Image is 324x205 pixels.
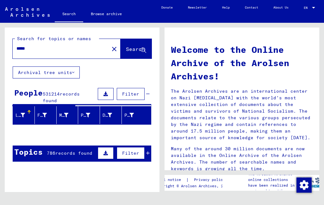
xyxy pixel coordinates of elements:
p: Many of the around 30 million documents are now available in the Online Archive of the Arolsen Ar... [171,146,313,172]
div: Maiden Name [59,112,69,119]
div: Prisoner # [124,112,134,119]
button: Filter [117,147,145,159]
img: Zustimmung ändern [296,177,312,193]
mat-header-cell: Maiden Name [57,106,78,124]
div: People [14,87,43,98]
div: Topics [14,146,43,158]
mat-header-cell: Date of Birth [100,106,122,124]
span: Filter [122,150,139,156]
div: First Name [37,112,47,119]
span: Search [126,46,145,52]
mat-header-cell: Place of Birth [78,106,100,124]
p: The Arolsen Archives online collections [248,171,300,183]
img: Arolsen_neg.svg [5,7,50,17]
mat-icon: close [110,45,118,53]
a: Browse archive [83,6,129,22]
span: records found [55,150,92,156]
button: Clear [108,42,121,55]
div: | [154,177,233,183]
span: records found [43,91,80,103]
button: Archival tree units [13,66,80,78]
span: 786 [47,150,55,156]
div: Maiden Name [59,110,78,120]
p: have been realized in partnership with [248,183,300,194]
mat-label: Search for topics or names [17,36,91,41]
div: Place of Birth [81,112,90,119]
mat-header-cell: Prisoner # [122,106,151,124]
a: Privacy policy [189,177,233,183]
div: Last Name [16,112,25,119]
h1: Welcome to the Online Archive of the Arolsen Archives! [171,43,313,83]
button: Filter [117,88,145,100]
div: Prisoner # [124,110,143,120]
p: Copyright © Arolsen Archives, 2021 [154,183,233,189]
div: Place of Birth [81,110,100,120]
button: Search [121,39,152,59]
div: First Name [37,110,56,120]
mat-header-cell: Last Name [13,106,35,124]
p: The Arolsen Archives are an international center on Nazi [MEDICAL_DATA] with the world’s most ext... [171,88,313,141]
div: Date of Birth [103,110,121,120]
a: Legal notice [154,177,186,183]
div: Last Name [16,110,34,120]
a: Search [55,6,83,23]
mat-select-trigger: EN [304,6,308,10]
div: Date of Birth [103,112,112,119]
span: 531214 [43,91,60,97]
span: Filter [122,91,139,97]
mat-header-cell: First Name [35,106,57,124]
